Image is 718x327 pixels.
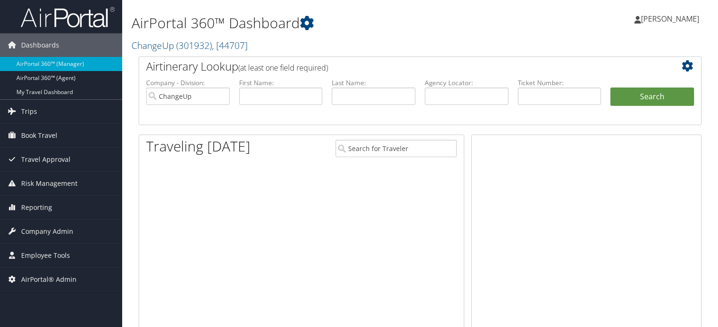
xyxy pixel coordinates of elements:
[176,39,212,52] span: ( 301932 )
[332,78,415,88] label: Last Name:
[21,124,57,147] span: Book Travel
[634,5,709,33] a: [PERSON_NAME]
[21,33,59,57] span: Dashboards
[21,268,77,291] span: AirPortal® Admin
[610,88,694,106] button: Search
[21,244,70,267] span: Employee Tools
[146,58,647,74] h2: Airtinerary Lookup
[518,78,601,88] label: Ticket Number:
[21,172,78,195] span: Risk Management
[212,39,248,52] span: , [ 44707 ]
[239,78,323,88] label: First Name:
[641,14,699,24] span: [PERSON_NAME]
[132,39,248,52] a: ChangeUp
[238,63,328,73] span: (at least one field required)
[21,196,52,219] span: Reporting
[146,136,250,156] h1: Traveling [DATE]
[132,13,516,33] h1: AirPortal 360™ Dashboard
[21,100,37,123] span: Trips
[21,148,70,171] span: Travel Approval
[146,78,230,88] label: Company - Division:
[21,6,115,28] img: airportal-logo.png
[425,78,508,88] label: Agency Locator:
[21,220,73,243] span: Company Admin
[336,140,457,157] input: Search for Traveler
